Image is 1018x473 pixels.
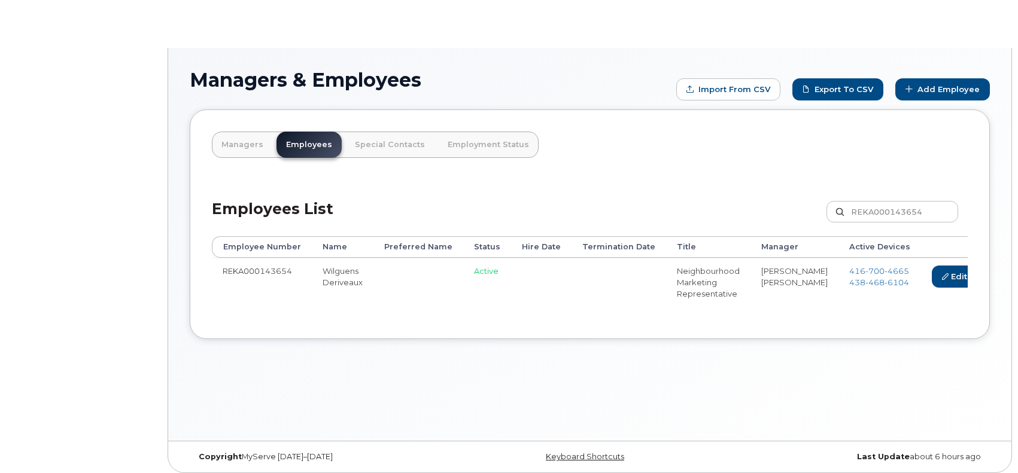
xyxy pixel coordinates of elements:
[463,236,511,258] th: Status
[865,277,885,287] span: 468
[895,78,990,100] a: Add Employee
[212,132,273,158] a: Managers
[885,266,909,276] span: 4665
[750,236,838,258] th: Manager
[546,452,624,461] a: Keyboard Shortcuts
[792,78,883,100] a: Export to CSV
[849,277,909,287] a: 4384686104
[474,266,499,276] span: Active
[312,258,373,306] td: Wilguens Deriveaux
[865,266,885,276] span: 700
[761,277,828,288] li: [PERSON_NAME]
[857,452,910,461] strong: Last Update
[190,452,457,462] div: MyServe [DATE]–[DATE]
[373,236,463,258] th: Preferred Name
[190,69,670,90] h1: Managers & Employees
[723,452,990,462] div: about 6 hours ago
[849,277,909,287] span: 438
[666,236,750,258] th: Title
[676,78,780,100] form: Import from CSV
[666,258,750,306] td: Neighbourhood Marketing Representative
[212,236,312,258] th: Employee Number
[572,236,666,258] th: Termination Date
[212,201,333,236] h2: Employees List
[276,132,342,158] a: Employees
[838,236,921,258] th: Active Devices
[761,266,828,277] li: [PERSON_NAME]
[849,266,909,276] span: 416
[345,132,434,158] a: Special Contacts
[438,132,539,158] a: Employment Status
[511,236,572,258] th: Hire Date
[849,266,909,276] a: 4167004665
[932,266,977,288] a: Edit
[212,258,312,306] td: REKA000143654
[199,452,242,461] strong: Copyright
[885,277,909,287] span: 6104
[312,236,373,258] th: Name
